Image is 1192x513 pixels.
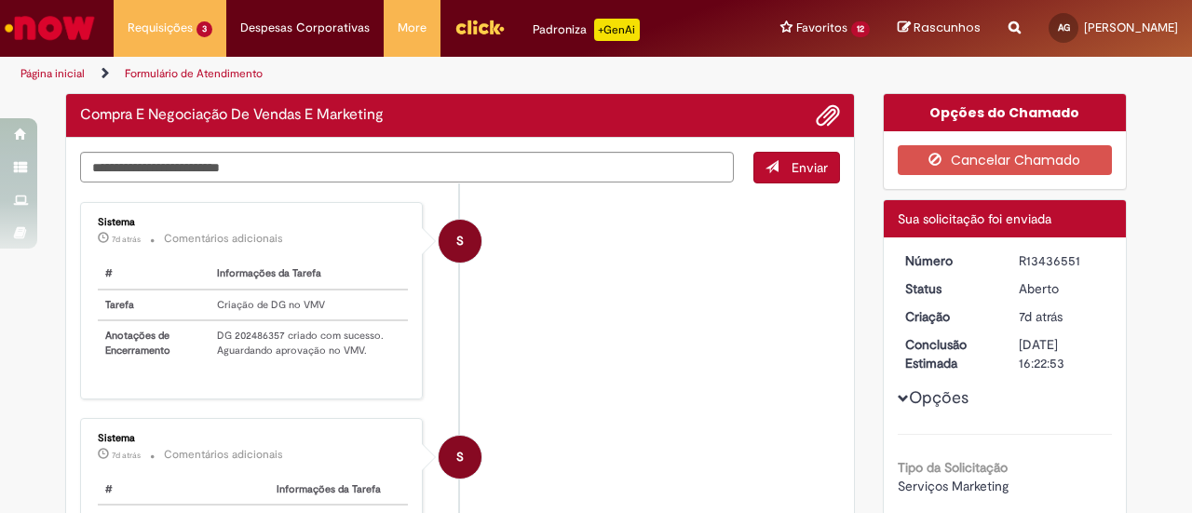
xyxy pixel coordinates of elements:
img: ServiceNow [2,9,98,47]
a: Formulário de Atendimento [125,66,263,81]
th: Tarefa [98,290,210,321]
b: Tipo da Solicitação [898,459,1008,476]
td: Criação de DG no VMV [210,290,407,321]
th: Anotações de Encerramento [98,320,210,365]
a: Página inicial [20,66,85,81]
th: Informações da Tarefa [269,475,408,506]
ul: Trilhas de página [14,57,780,91]
span: [PERSON_NAME] [1084,20,1178,35]
th: Informações da Tarefa [210,259,407,290]
dt: Criação [891,307,1006,326]
div: System [439,436,481,479]
div: Sistema [98,433,408,444]
div: [DATE] 16:22:53 [1019,335,1105,372]
div: Opções do Chamado [884,94,1127,131]
h2: Compra E Negociação De Vendas E Marketing Histórico de tíquete [80,107,384,124]
span: S [456,219,464,263]
span: AG [1058,21,1070,34]
time: 21/08/2025 19:25:08 [112,234,141,245]
th: # [98,259,210,290]
button: Enviar [753,152,840,183]
dt: Número [891,251,1006,270]
span: S [456,435,464,479]
span: 7d atrás [1019,308,1063,325]
span: Favoritos [796,19,847,37]
span: 12 [851,21,870,37]
div: 21/08/2025 14:22:46 [1019,307,1105,326]
button: Adicionar anexos [816,103,840,128]
span: Serviços Marketing [898,478,1009,494]
th: # [98,475,269,506]
textarea: Digite sua mensagem aqui... [80,152,734,182]
a: Rascunhos [898,20,981,37]
div: Sistema [98,217,408,228]
span: Rascunhos [914,19,981,36]
td: DG 202486357 criado com sucesso. Aguardando aprovação no VMV. [210,320,407,365]
img: click_logo_yellow_360x200.png [454,13,505,41]
small: Comentários adicionais [164,447,283,463]
span: Sua solicitação foi enviada [898,210,1051,227]
div: System [439,220,481,263]
button: Cancelar Chamado [898,145,1113,175]
div: R13436551 [1019,251,1105,270]
time: 21/08/2025 14:22:46 [1019,308,1063,325]
time: 21/08/2025 19:25:02 [112,450,141,461]
div: Padroniza [533,19,640,41]
div: Aberto [1019,279,1105,298]
span: More [398,19,427,37]
span: 3 [196,21,212,37]
dt: Status [891,279,1006,298]
dt: Conclusão Estimada [891,335,1006,372]
small: Comentários adicionais [164,231,283,247]
span: Despesas Corporativas [240,19,370,37]
p: +GenAi [594,19,640,41]
span: Enviar [792,159,828,176]
span: Requisições [128,19,193,37]
span: 7d atrás [112,450,141,461]
span: 7d atrás [112,234,141,245]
